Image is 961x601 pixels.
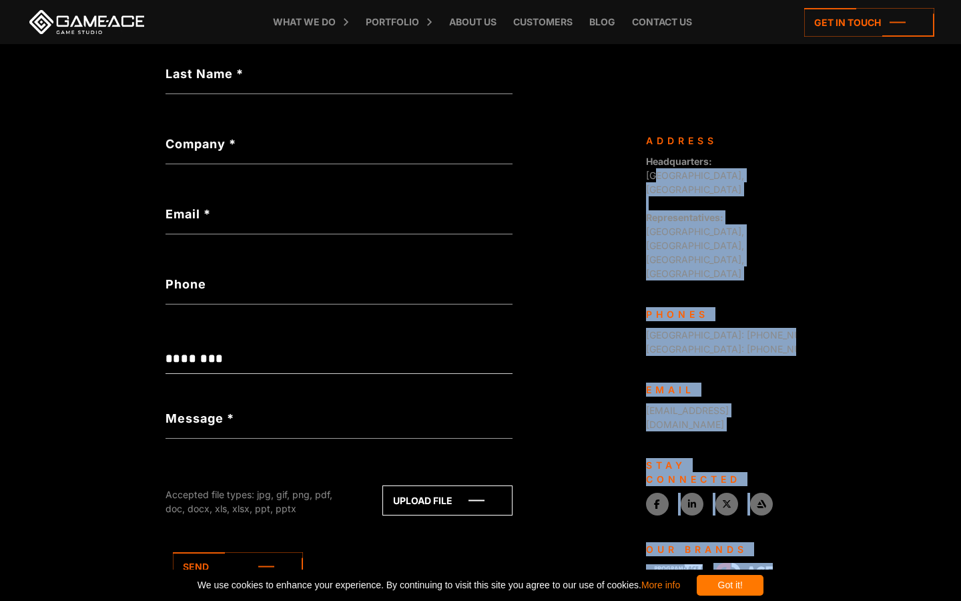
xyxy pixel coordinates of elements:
div: Phones [646,307,786,321]
a: More info [641,580,680,590]
div: Address [646,134,786,148]
a: Send [173,552,303,581]
label: Phone [166,275,513,293]
div: Accepted file types: jpg, gif, png, pdf, doc, docx, xls, xlsx, ppt, pptx [166,487,352,516]
strong: Representatives: [646,212,723,223]
span: [GEOGRAPHIC_DATA]: [PHONE_NUMBER] [646,343,830,355]
span: [GEOGRAPHIC_DATA]: [PHONE_NUMBER] [646,329,830,341]
div: Stay connected [646,458,786,486]
div: Email [646,383,786,397]
span: We use cookies to enhance your experience. By continuing to visit this site you agree to our use ... [198,575,680,596]
a: [EMAIL_ADDRESS][DOMAIN_NAME] [646,405,729,430]
span: [GEOGRAPHIC_DATA], [GEOGRAPHIC_DATA] [646,156,744,195]
strong: Headquarters: [646,156,712,167]
span: [GEOGRAPHIC_DATA], [GEOGRAPHIC_DATA], [GEOGRAPHIC_DATA], [GEOGRAPHIC_DATA] [646,212,744,279]
a: Get in touch [804,8,934,37]
div: Our Brands [646,542,786,556]
img: 3D-Ace [716,563,773,582]
label: Message * [166,409,234,427]
div: Got it! [697,575,763,596]
label: Email * [166,205,513,223]
label: Company * [166,135,513,153]
a: Upload file [382,485,513,516]
img: Program-Ace [646,564,703,580]
label: Last Name * [166,65,513,83]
